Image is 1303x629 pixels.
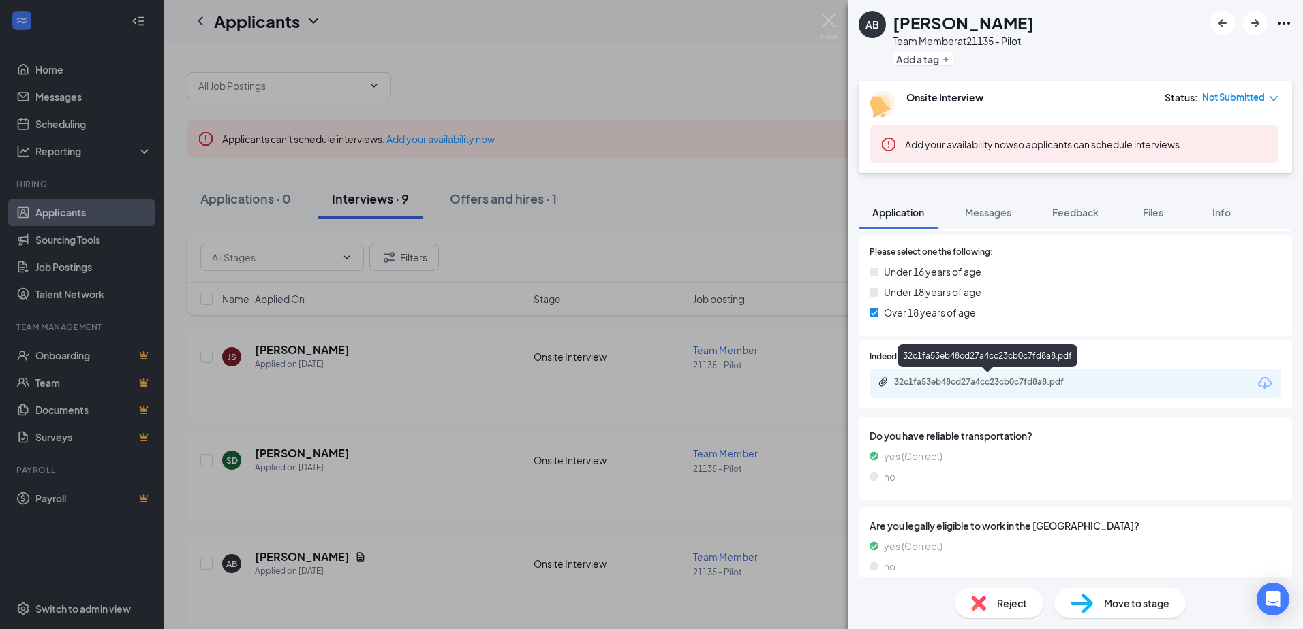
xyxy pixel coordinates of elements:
[884,469,895,484] span: no
[965,206,1011,219] span: Messages
[894,376,1085,387] div: 32c1fa53eb48cd27a4cc23cb0c7fd8a8.pdf
[884,449,942,464] span: yes (Correct)
[893,11,1034,34] h1: [PERSON_NAME]
[1257,583,1289,615] div: Open Intercom Messenger
[1143,206,1163,219] span: Files
[1212,206,1231,219] span: Info
[1269,94,1278,103] span: down
[1052,206,1099,219] span: Feedback
[1210,11,1235,35] button: ArrowLeftNew
[997,596,1027,611] span: Reject
[884,264,981,279] span: Under 16 years of age
[1276,15,1292,31] svg: Ellipses
[870,518,1281,533] span: Are you legally eligible to work in the [GEOGRAPHIC_DATA]?
[893,52,953,66] button: PlusAdd a tag
[884,285,981,300] span: Under 18 years of age
[1202,91,1265,104] span: Not Submitted
[884,559,895,574] span: no
[878,376,889,387] svg: Paperclip
[905,138,1182,150] span: so applicants can schedule interviews.
[880,136,897,152] svg: Error
[893,34,1034,48] div: Team Member at 21135 - Pilot
[942,55,950,63] svg: Plus
[1247,15,1263,31] svg: ArrowRight
[898,344,1077,367] div: 32c1fa53eb48cd27a4cc23cb0c7fd8a8.pdf
[870,351,930,364] span: Indeed Resume
[878,376,1099,389] a: Paperclip32c1fa53eb48cd27a4cc23cb0c7fd8a8.pdf
[870,428,1281,443] span: Do you have reliable transportation?
[884,305,976,320] span: Over 18 years of age
[1165,91,1198,104] div: Status :
[1243,11,1268,35] button: ArrowRight
[905,138,1013,151] button: Add your availability now
[884,538,942,553] span: yes (Correct)
[1104,596,1169,611] span: Move to stage
[870,246,993,259] span: Please select one the following:
[906,91,983,103] b: Onsite Interview
[1257,375,1273,391] svg: Download
[1214,15,1231,31] svg: ArrowLeftNew
[872,206,924,219] span: Application
[865,18,879,31] div: AB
